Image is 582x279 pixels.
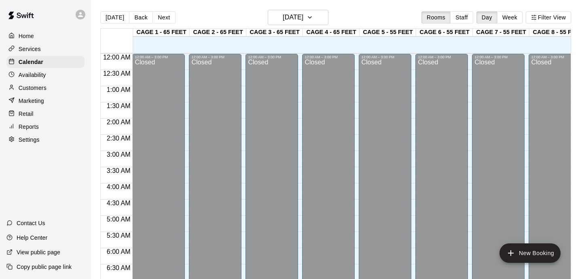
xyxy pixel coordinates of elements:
[100,11,129,23] button: [DATE]
[526,11,571,23] button: Filter View
[499,243,561,263] button: add
[6,30,85,42] a: Home
[6,95,85,107] a: Marketing
[105,183,133,190] span: 4:00 AM
[191,55,239,59] div: 12:00 AM – 3:00 PM
[19,84,47,92] p: Customers
[268,10,328,25] button: [DATE]
[19,110,34,118] p: Retail
[105,167,133,174] span: 3:30 AM
[133,29,190,36] div: CAGE 1 - 65 FEET
[105,248,133,255] span: 6:00 AM
[105,151,133,158] span: 3:00 AM
[6,56,85,68] a: Calendar
[473,29,529,36] div: CAGE 7 - 55 FEET
[361,55,409,59] div: 12:00 AM – 3:00 PM
[418,55,466,59] div: 12:00 AM – 3:00 PM
[416,29,473,36] div: CAGE 6 - 55 FEET
[17,248,60,256] p: View public page
[6,82,85,94] a: Customers
[248,55,296,59] div: 12:00 AM – 3:00 PM
[17,234,47,242] p: Help Center
[450,11,473,23] button: Staff
[152,11,175,23] button: Next
[19,97,44,105] p: Marketing
[497,11,523,23] button: Week
[476,11,497,23] button: Day
[19,58,43,66] p: Calendar
[17,219,45,227] p: Contact Us
[421,11,451,23] button: Rooms
[105,135,133,142] span: 2:30 AM
[190,29,246,36] div: CAGE 2 - 65 FEET
[6,69,85,81] a: Availability
[19,123,39,131] p: Reports
[283,12,303,23] h6: [DATE]
[19,71,46,79] p: Availability
[531,55,579,59] div: 12:00 AM – 3:00 PM
[6,108,85,120] a: Retail
[246,29,303,36] div: CAGE 3 - 65 FEET
[6,121,85,133] a: Reports
[19,45,41,53] p: Services
[101,70,133,77] span: 12:30 AM
[105,102,133,109] span: 1:30 AM
[17,263,72,271] p: Copy public page link
[474,55,522,59] div: 12:00 AM – 3:00 PM
[105,264,133,271] span: 6:30 AM
[19,32,34,40] p: Home
[105,200,133,207] span: 4:30 AM
[101,54,133,61] span: 12:00 AM
[105,232,133,239] span: 5:30 AM
[105,119,133,126] span: 2:00 AM
[129,11,153,23] button: Back
[6,43,85,55] a: Services
[360,29,416,36] div: CAGE 5 - 55 FEET
[305,55,352,59] div: 12:00 AM – 3:00 PM
[135,55,182,59] div: 12:00 AM – 3:00 PM
[19,136,40,144] p: Settings
[303,29,360,36] div: CAGE 4 - 65 FEET
[6,134,85,146] a: Settings
[105,86,133,93] span: 1:00 AM
[105,216,133,223] span: 5:00 AM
